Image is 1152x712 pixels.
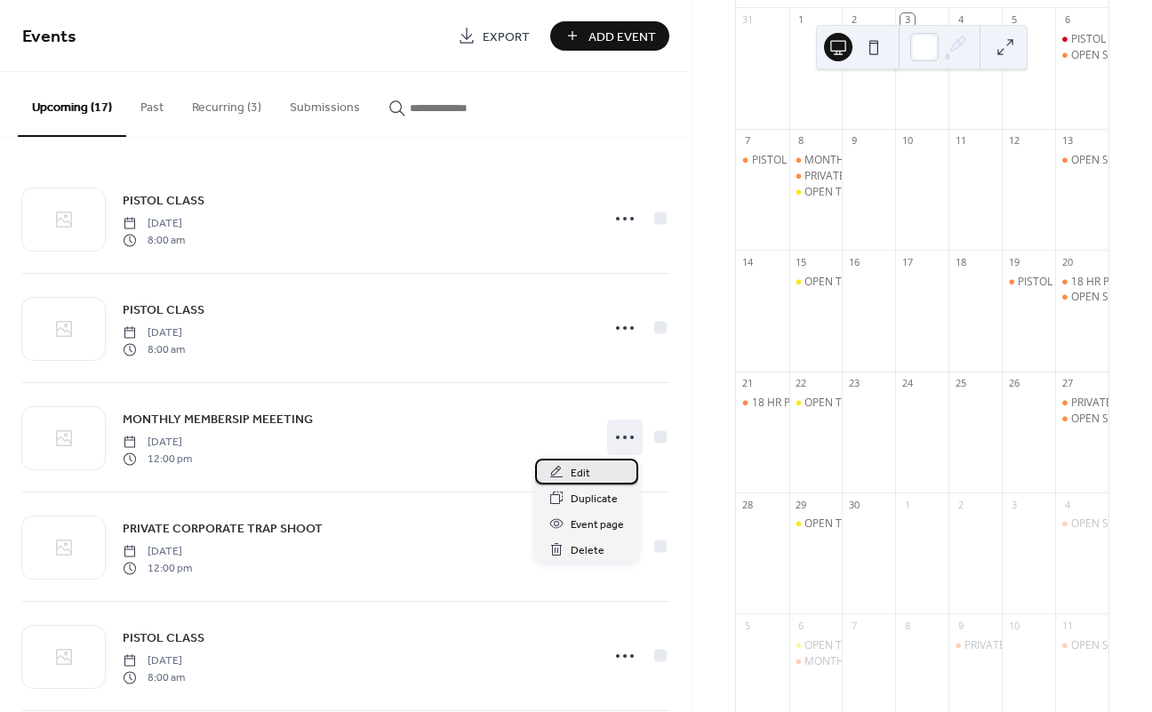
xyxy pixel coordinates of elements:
div: OPEN TRAP PRACTICE [789,638,843,653]
div: 14 [741,255,755,268]
span: PISTOL CLASS [123,629,204,648]
div: OPEN TRAP PRACTICE [804,516,913,532]
div: 3 [1007,498,1020,511]
div: OPEN SKEET [1071,290,1133,305]
div: 21 [741,377,755,390]
span: PISTOL CLASS [123,192,204,211]
span: Edit [571,464,590,483]
div: 4 [954,13,967,27]
div: 25 [954,377,967,390]
div: 27 [1060,377,1074,390]
div: OPEN TRAP PRACTICE [804,396,913,411]
div: PRIVATE EVENT CLUB CLOSED [1055,396,1108,411]
div: MONTHLY MEETING - ANNUAL ELECTION OF CORPORATE OFFICERS [789,654,843,669]
div: OPEN SKEET [1055,290,1108,305]
div: 1 [795,13,808,27]
div: 7 [847,619,860,632]
div: 3 [900,13,914,27]
div: 4 [1060,498,1074,511]
button: Add Event [550,21,669,51]
div: 9 [847,134,860,148]
div: 10 [1007,619,1020,632]
span: [DATE] [123,216,185,232]
div: OPEN TRAP PRACTICE [789,275,843,290]
div: OPEN SKEET [1071,412,1133,427]
div: 8 [795,134,808,148]
div: 18 HR PISTOL PERMIT CLASS DAY 2 [752,396,926,411]
div: PISTOL CLASS [1002,275,1055,290]
div: PISTOL CLASS [752,153,821,168]
div: 11 [1060,619,1074,632]
button: Upcoming (17) [18,72,126,137]
div: PRIVATE CORPORATE TRAP SHOOT [804,169,977,184]
div: OPEN SKEET [1071,516,1133,532]
div: 18 [954,255,967,268]
div: 11 [954,134,967,148]
div: 16 [847,255,860,268]
div: 19 [1007,255,1020,268]
button: Submissions [276,72,374,135]
div: PRIVATE CORPORATE TRAP SHOOT [789,169,843,184]
span: 8:00 am [123,232,185,248]
div: OPEN TRAP PRACTICE [789,516,843,532]
div: 22 [795,377,808,390]
div: 2 [954,498,967,511]
div: OPEN TRAP PRACTICE [804,638,913,653]
span: Delete [571,541,604,560]
div: 30 [847,498,860,511]
div: 2 [847,13,860,27]
span: Add Event [588,28,656,46]
div: 10 [900,134,914,148]
div: MONTHLY MEMBERSIP MEEETING [789,153,843,168]
div: 28 [741,498,755,511]
div: OPEN SKEET [1071,638,1133,653]
div: 18 HR PISTOL PERMIT CLASS DAY 1 OF 2 [1055,275,1108,290]
div: 17 [900,255,914,268]
div: OPEN SKEET [1055,516,1108,532]
div: 5 [1007,13,1020,27]
div: 12 [1007,134,1020,148]
div: 31 [741,13,755,27]
span: PISTOL CLASS [123,301,204,320]
div: PRIVATE CORPORATE EVENT [948,638,1002,653]
div: PISTOL CLASS [1055,32,1108,47]
div: 6 [795,619,808,632]
div: OPEN TRAP PRACTICE [804,185,913,200]
a: PRIVATE CORPORATE TRAP SHOOT [123,518,323,539]
div: 6 [1060,13,1074,27]
div: 13 [1060,134,1074,148]
span: 8:00 am [123,341,185,357]
div: OPEN SKEET [1055,153,1108,168]
button: Recurring (3) [178,72,276,135]
span: PRIVATE CORPORATE TRAP SHOOT [123,520,323,539]
div: 7 [741,134,755,148]
div: OPEN TRAP PRACTICE [804,275,913,290]
span: MONTHLY MEMBERSIP MEEETING [123,411,313,429]
span: 8:00 am [123,669,185,685]
div: 18 HR PISTOL PERMIT CLASS DAY 2 [736,396,789,411]
a: PISTOL CLASS [123,628,204,648]
div: 9 [954,619,967,632]
a: MONTHLY MEMBERSIP MEEETING [123,409,313,429]
div: 23 [847,377,860,390]
div: 24 [900,377,914,390]
div: MONTHLY MEMBERSIP MEEETING [804,153,975,168]
span: Export [483,28,530,46]
a: PISTOL CLASS [123,300,204,320]
span: Events [22,20,76,54]
span: [DATE] [123,325,185,341]
div: OPEN SKEET [1055,638,1108,653]
div: PISTOL CLASS [1018,275,1087,290]
span: [DATE] [123,653,185,669]
div: OPEN SKEET [1055,48,1108,63]
div: OPEN SKEET [1055,412,1108,427]
span: 12:00 pm [123,560,192,576]
span: Event page [571,516,624,534]
span: 12:00 pm [123,451,192,467]
div: 29 [795,498,808,511]
div: OPEN SKEET [1071,48,1133,63]
div: MONTHLY MEETING - ANNUAL ELECTION OF CORPORATE OFFICERS [804,654,1140,669]
div: OPEN TRAP PRACTICE [789,396,843,411]
span: [DATE] [123,435,192,451]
